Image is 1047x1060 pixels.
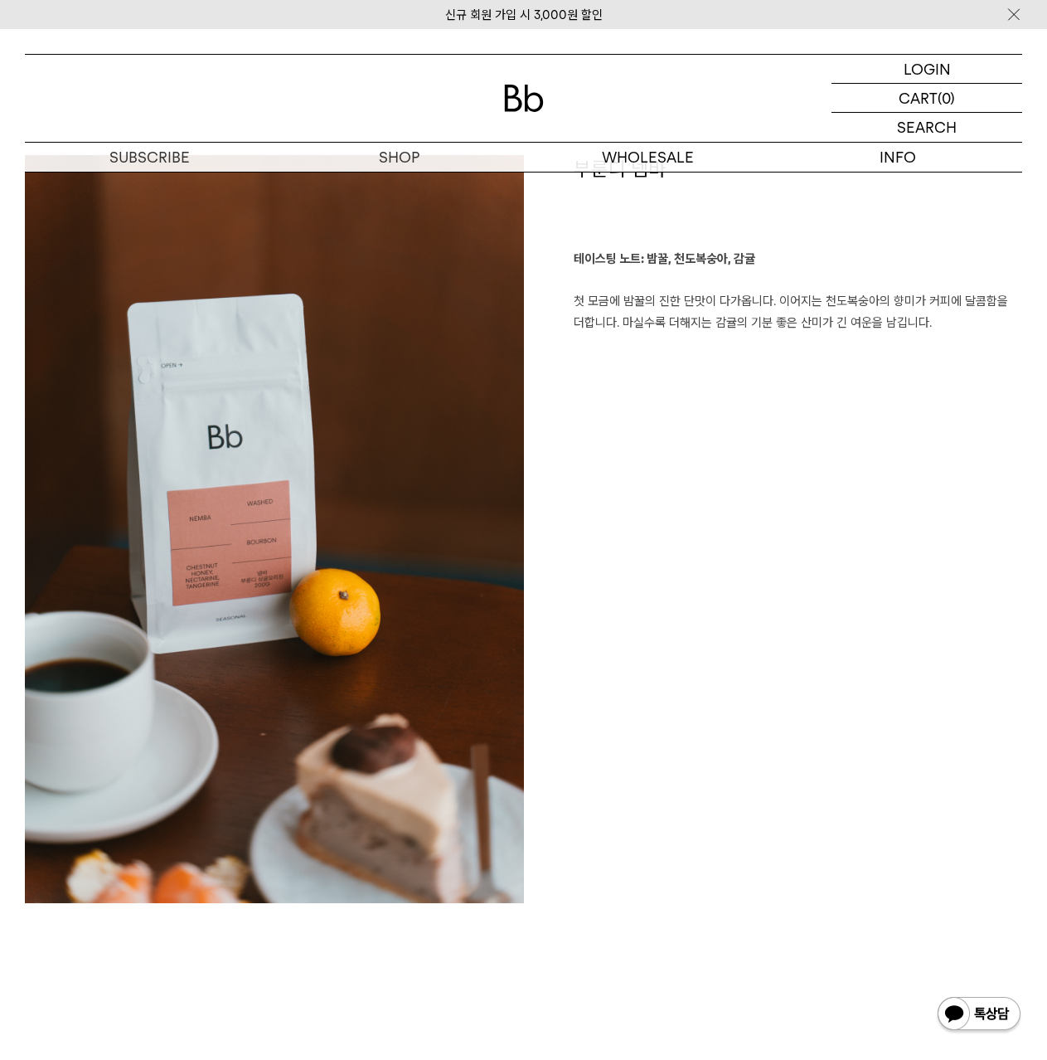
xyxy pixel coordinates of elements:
h1: 부룬디 넴바 [574,155,1023,250]
a: SHOP [274,143,524,172]
b: 테이스팅 노트: 밤꿀, 천도복숭아, 감귤 [574,251,755,266]
a: LOGIN [831,55,1022,84]
p: INFO [773,143,1022,172]
p: CART [899,84,938,112]
a: SUBSCRIBE [25,143,274,172]
img: 로고 [504,85,544,112]
img: 카카오톡 채널 1:1 채팅 버튼 [936,995,1022,1035]
p: (0) [938,84,955,112]
p: 첫 모금에 밤꿀의 진한 단맛이 다가옵니다. 이어지는 천도복숭아의 향미가 커피에 달콤함을 더합니다. 마실수록 더해지는 감귤의 기분 좋은 산미가 긴 여운을 남깁니다. [574,249,1023,333]
a: 신규 회원 가입 시 3,000원 할인 [445,7,603,22]
p: SEARCH [897,113,957,142]
p: LOGIN [904,55,951,83]
img: 06f37ca2bb5b197d62cb5bc222352e64_104245.jpg [25,155,524,903]
a: CART (0) [831,84,1022,113]
p: WHOLESALE [524,143,773,172]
